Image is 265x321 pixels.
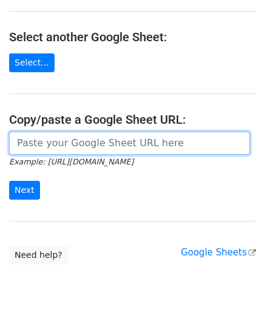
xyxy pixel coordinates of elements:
[9,112,256,127] h4: Copy/paste a Google Sheet URL:
[9,53,55,72] a: Select...
[9,181,40,200] input: Next
[9,246,68,265] a: Need help?
[9,157,133,166] small: Example: [URL][DOMAIN_NAME]
[9,132,250,155] input: Paste your Google Sheet URL here
[204,263,265,321] iframe: Chat Widget
[9,30,256,44] h4: Select another Google Sheet:
[181,247,256,258] a: Google Sheets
